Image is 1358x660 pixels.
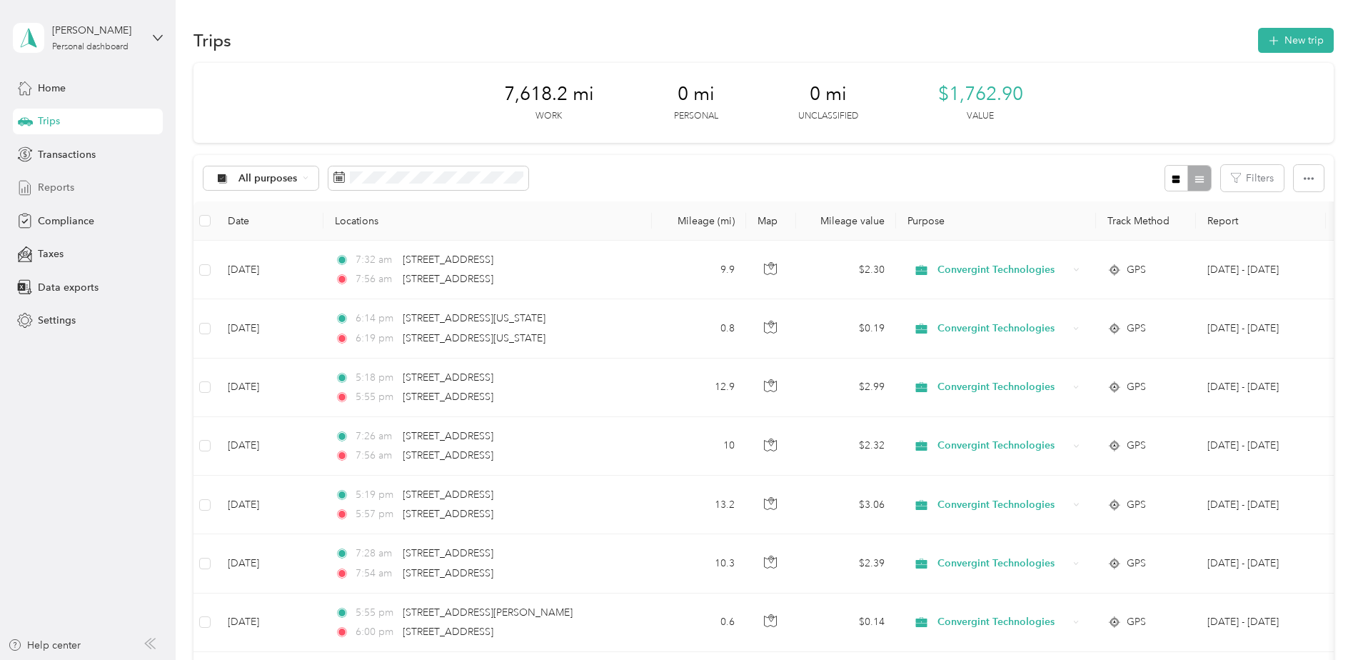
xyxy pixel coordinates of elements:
[652,359,746,417] td: 12.9
[356,252,396,268] span: 7:32 am
[1196,299,1326,358] td: Oct 1 - 31, 2025
[403,449,493,461] span: [STREET_ADDRESS]
[38,214,94,229] span: Compliance
[193,33,231,48] h1: Trips
[1127,614,1146,630] span: GPS
[937,262,1068,278] span: Convergint Technologies
[403,371,493,384] span: [STREET_ADDRESS]
[38,114,60,129] span: Trips
[1127,556,1146,571] span: GPS
[796,359,896,417] td: $2.99
[356,429,396,444] span: 7:26 am
[1196,417,1326,476] td: Oct 1 - 31, 2025
[38,280,99,295] span: Data exports
[403,489,493,501] span: [STREET_ADDRESS]
[1196,359,1326,417] td: Oct 1 - 31, 2025
[216,359,323,417] td: [DATE]
[356,311,396,326] span: 6:14 pm
[38,313,76,328] span: Settings
[796,417,896,476] td: $2.32
[1127,438,1146,454] span: GPS
[216,476,323,534] td: [DATE]
[937,497,1068,513] span: Convergint Technologies
[678,83,715,106] span: 0 mi
[504,83,594,106] span: 7,618.2 mi
[937,438,1068,454] span: Convergint Technologies
[403,567,493,579] span: [STREET_ADDRESS]
[216,594,323,652] td: [DATE]
[746,201,796,241] th: Map
[403,626,493,638] span: [STREET_ADDRESS]
[356,506,396,522] span: 5:57 pm
[52,43,129,51] div: Personal dashboard
[356,487,396,503] span: 5:19 pm
[1096,201,1196,241] th: Track Method
[1196,534,1326,593] td: Sep 1 - 30, 2025
[323,201,652,241] th: Locations
[356,546,396,561] span: 7:28 am
[1196,594,1326,652] td: Sep 1 - 30, 2025
[216,417,323,476] td: [DATE]
[1196,241,1326,299] td: Oct 1 - 31, 2025
[38,81,66,96] span: Home
[796,201,896,241] th: Mileage value
[403,273,493,285] span: [STREET_ADDRESS]
[810,83,847,106] span: 0 mi
[1127,379,1146,395] span: GPS
[796,241,896,299] td: $2.30
[356,448,396,464] span: 7:56 am
[896,201,1096,241] th: Purpose
[796,534,896,593] td: $2.39
[674,110,718,123] p: Personal
[403,391,493,403] span: [STREET_ADDRESS]
[356,605,396,621] span: 5:55 pm
[216,534,323,593] td: [DATE]
[652,417,746,476] td: 10
[652,476,746,534] td: 13.2
[652,201,746,241] th: Mileage (mi)
[938,83,1023,106] span: $1,762.90
[1127,497,1146,513] span: GPS
[356,271,396,287] span: 7:56 am
[652,299,746,358] td: 0.8
[1196,476,1326,534] td: Sep 1 - 30, 2025
[216,201,323,241] th: Date
[652,594,746,652] td: 0.6
[356,566,396,581] span: 7:54 am
[403,312,545,324] span: [STREET_ADDRESS][US_STATE]
[403,547,493,559] span: [STREET_ADDRESS]
[356,331,396,346] span: 6:19 pm
[937,321,1068,336] span: Convergint Technologies
[356,624,396,640] span: 6:00 pm
[937,379,1068,395] span: Convergint Technologies
[652,534,746,593] td: 10.3
[403,254,493,266] span: [STREET_ADDRESS]
[216,241,323,299] td: [DATE]
[216,299,323,358] td: [DATE]
[356,370,396,386] span: 5:18 pm
[38,246,64,261] span: Taxes
[535,110,562,123] p: Work
[1221,165,1284,191] button: Filters
[798,110,858,123] p: Unclassified
[652,241,746,299] td: 9.9
[1127,262,1146,278] span: GPS
[356,389,396,405] span: 5:55 pm
[403,606,573,619] span: [STREET_ADDRESS][PERSON_NAME]
[796,594,896,652] td: $0.14
[1258,28,1334,53] button: New trip
[38,147,96,162] span: Transactions
[1278,580,1358,660] iframe: Everlance-gr Chat Button Frame
[796,476,896,534] td: $3.06
[403,508,493,520] span: [STREET_ADDRESS]
[403,332,545,344] span: [STREET_ADDRESS][US_STATE]
[1127,321,1146,336] span: GPS
[238,174,298,184] span: All purposes
[937,556,1068,571] span: Convergint Technologies
[796,299,896,358] td: $0.19
[1196,201,1326,241] th: Report
[38,180,74,195] span: Reports
[8,638,81,653] button: Help center
[937,614,1068,630] span: Convergint Technologies
[967,110,994,123] p: Value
